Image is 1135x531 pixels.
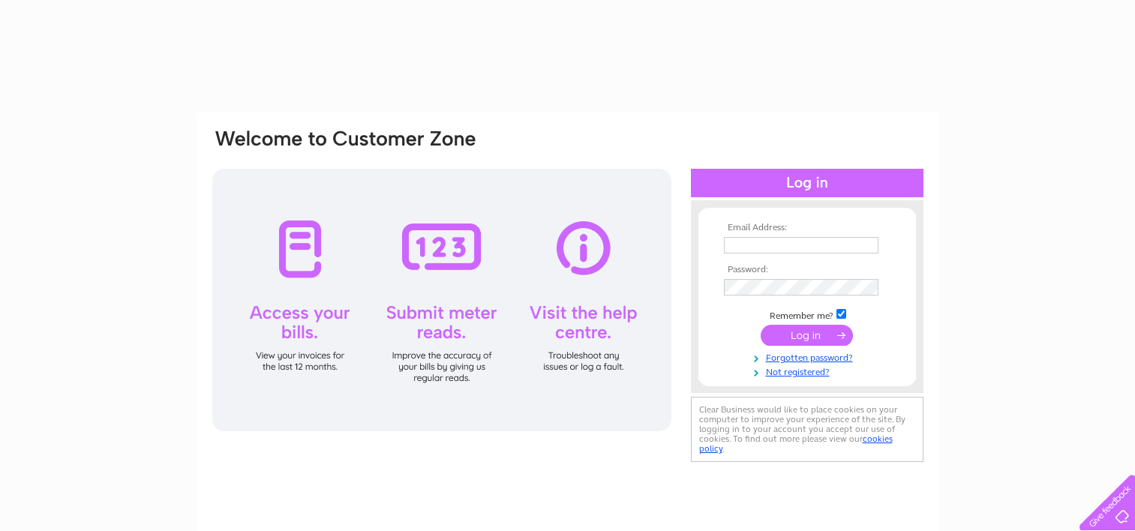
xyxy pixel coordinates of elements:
[761,325,853,346] input: Submit
[699,433,893,454] a: cookies policy
[720,265,894,275] th: Password:
[724,364,894,378] a: Not registered?
[724,349,894,364] a: Forgotten password?
[691,397,923,462] div: Clear Business would like to place cookies on your computer to improve your experience of the sit...
[720,223,894,233] th: Email Address:
[720,307,894,322] td: Remember me?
